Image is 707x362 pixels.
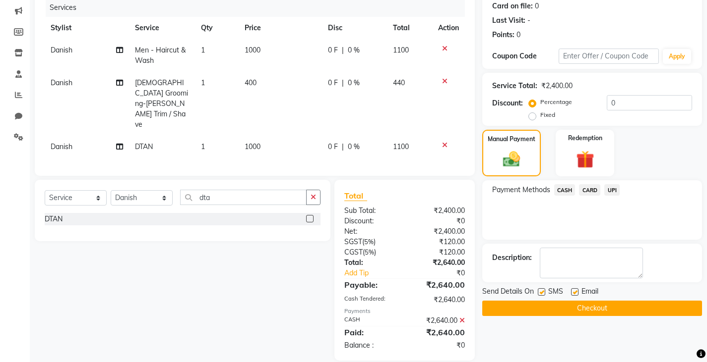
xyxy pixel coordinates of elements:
span: Danish [51,142,72,151]
img: _cash.svg [498,150,525,169]
div: ₹2,640.00 [404,258,472,268]
span: SMS [548,286,563,299]
span: [DEMOGRAPHIC_DATA] Grooming-[PERSON_NAME] Trim / Shave [135,78,188,129]
div: ₹2,400.00 [404,226,472,237]
div: Service Total: [492,81,537,91]
div: ₹2,640.00 [404,279,472,291]
label: Fixed [540,110,555,119]
button: Apply [663,49,691,64]
div: Description: [492,253,532,263]
span: 1 [201,46,205,54]
th: Service [129,17,195,39]
span: Total [344,191,367,201]
span: 0 F [328,78,338,88]
span: 0 % [348,78,360,88]
div: ₹0 [404,216,472,226]
span: 1 [201,142,205,151]
div: ( ) [337,237,404,247]
span: 400 [245,78,257,87]
div: 0 [516,30,520,40]
span: 0 % [348,142,360,152]
span: 0 F [328,45,338,55]
div: Paid: [337,326,404,338]
div: DTAN [45,214,63,224]
span: UPI [604,184,620,196]
div: ₹0 [404,340,472,351]
div: 0 [535,1,539,11]
span: CGST [344,248,363,257]
input: Search or Scan [180,190,307,205]
span: 0 % [348,45,360,55]
div: ( ) [337,247,404,258]
span: CARD [579,184,600,196]
span: 1100 [393,46,409,54]
span: Danish [51,46,72,54]
span: Men - Haircut & Wash [135,46,186,65]
div: Coupon Code [492,51,559,61]
label: Manual Payment [488,135,535,144]
span: | [342,78,344,88]
span: 1000 [245,142,260,151]
div: Card on file: [492,1,533,11]
span: 5% [365,248,374,256]
span: | [342,142,344,152]
div: Discount: [492,98,523,108]
div: Cash Tendered: [337,295,404,305]
span: Danish [51,78,72,87]
div: ₹120.00 [404,237,472,247]
label: Percentage [540,98,572,106]
div: Total: [337,258,404,268]
div: ₹0 [416,268,472,278]
span: CASH [554,184,576,196]
th: Action [432,17,465,39]
div: Payable: [337,279,404,291]
span: 1100 [393,142,409,151]
div: ₹2,640.00 [404,315,472,326]
div: ₹2,400.00 [404,206,472,216]
div: CASH [337,315,404,326]
th: Price [239,17,322,39]
th: Stylist [45,17,129,39]
span: Send Details On [482,286,534,299]
div: Sub Total: [337,206,404,216]
div: Payments [344,307,465,315]
a: Add Tip [337,268,416,278]
span: 1000 [245,46,260,54]
span: 5% [364,238,374,246]
span: Payment Methods [492,185,550,195]
span: | [342,45,344,55]
img: _gift.svg [571,149,600,171]
label: Redemption [568,134,602,143]
span: 1 [201,78,205,87]
div: Discount: [337,216,404,226]
span: Email [581,286,598,299]
span: 440 [393,78,405,87]
div: ₹2,400.00 [541,81,573,91]
div: - [527,15,530,26]
div: Balance : [337,340,404,351]
th: Total [387,17,432,39]
div: ₹2,640.00 [404,295,472,305]
div: Points: [492,30,514,40]
div: Net: [337,226,404,237]
div: Last Visit: [492,15,525,26]
div: ₹2,640.00 [404,326,472,338]
span: 0 F [328,142,338,152]
th: Disc [322,17,387,39]
span: DTAN [135,142,153,151]
input: Enter Offer / Coupon Code [559,49,659,64]
th: Qty [195,17,239,39]
div: ₹120.00 [404,247,472,258]
span: SGST [344,237,362,246]
button: Checkout [482,301,702,316]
